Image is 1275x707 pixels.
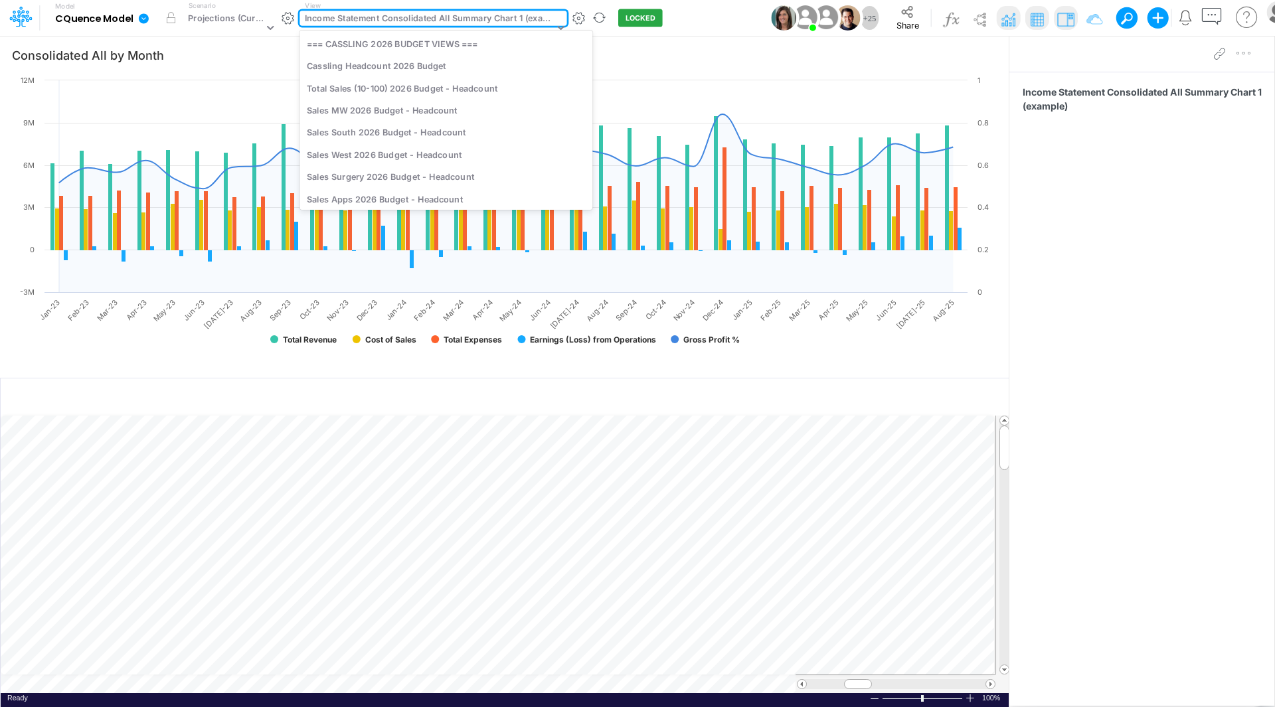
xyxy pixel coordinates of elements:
text: Jun-24 [527,297,552,322]
div: Projections (Current) [188,12,263,27]
text: Earnings (Loss) from Operations [530,335,656,345]
div: === CASSLING 2026 BUDGET VIEWS === [299,33,592,54]
div: Zoom [921,695,924,702]
text: Oct-23 [297,297,321,321]
label: Scenario [189,1,216,11]
input: Type a title here [11,41,867,68]
text: [DATE]-24 [549,297,581,330]
span: Ready [7,694,28,702]
button: Share [885,1,930,35]
button: LOCKED [618,9,663,27]
text: May-24 [498,297,524,323]
text: Feb-25 [758,297,783,322]
text: Mar-25 [787,297,811,322]
text: Feb-24 [412,297,437,322]
label: Model [55,3,75,11]
div: Total Sales (10-100) 2026 Budget - Headcount [299,77,592,99]
input: Type a title here [12,384,720,412]
img: User Image Icon [771,5,796,31]
text: 12M [21,76,35,85]
text: Sep-23 [268,297,292,322]
div: Zoom Out [869,694,880,704]
text: 9M [23,118,35,127]
text: Dec-24 [701,297,725,322]
text: Aug-25 [930,297,956,323]
text: Apr-23 [124,297,149,322]
text: Jun-23 [181,297,206,322]
text: 6M [23,161,35,170]
text: Total Expenses [444,335,502,345]
text: Jan-25 [730,297,754,322]
text: [DATE]-25 [894,297,927,330]
text: Nov-23 [325,297,351,323]
text: Nov-24 [671,297,697,323]
text: Aug-23 [238,297,264,323]
text: May-25 [844,297,870,323]
text: Sep-24 [614,297,639,322]
div: Cassling Headcount 2026 Budget [299,55,592,77]
div: Sales Surgery 2026 Budget - Headcount [299,166,592,188]
text: 0.2 [977,245,989,254]
text: Cost of Sales [365,335,416,345]
text: Aug-24 [584,297,610,323]
text: Total Revenue [283,335,337,345]
span: Income Statement Consolidated All Summary Chart 1 (example) [1023,85,1266,113]
text: Jun-25 [874,297,898,322]
text: 0.6 [977,161,989,170]
text: Apr-25 [816,297,841,322]
text: Jan-24 [384,297,408,322]
text: May-23 [151,297,177,323]
text: Apr-24 [470,297,495,322]
div: Zoom [882,693,965,703]
text: [DATE]-23 [203,297,235,330]
text: Feb-23 [66,297,90,322]
img: User Image Icon [790,3,820,33]
div: Sales Apps 2026 Budget - Headcount [299,188,592,210]
text: 3M [23,202,35,212]
text: -3M [20,287,35,297]
label: View [305,1,320,11]
text: Mar-24 [441,297,466,322]
a: Notifications [1177,10,1193,25]
text: 1 [977,76,980,85]
text: Dec-23 [355,297,379,322]
text: 0.8 [977,118,989,127]
img: User Image Icon [835,5,861,31]
span: Share [896,20,919,30]
b: CQuence Model [55,13,133,25]
div: Sales West 2026 Budget - Headcount [299,143,592,165]
text: Mar-23 [95,297,120,322]
div: Sales South 2026 Budget - Headcount [299,121,592,143]
text: 0.4 [977,202,989,212]
div: Sales MW 2026 Budget - Headcount [299,99,592,121]
text: Oct-24 [644,297,668,321]
span: 100% [982,693,1002,703]
text: 0 [977,287,982,297]
text: 0 [30,245,35,254]
div: Zoom In [965,693,976,703]
div: Income Statement Consolidated All Summary Chart 1 (example) [305,12,554,27]
img: User Image Icon [811,3,841,33]
div: In Ready mode [7,693,28,703]
div: Zoom level [982,693,1002,703]
text: Jan-23 [38,297,62,322]
span: + 25 [863,14,877,23]
text: Gross Profit % [683,335,740,345]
